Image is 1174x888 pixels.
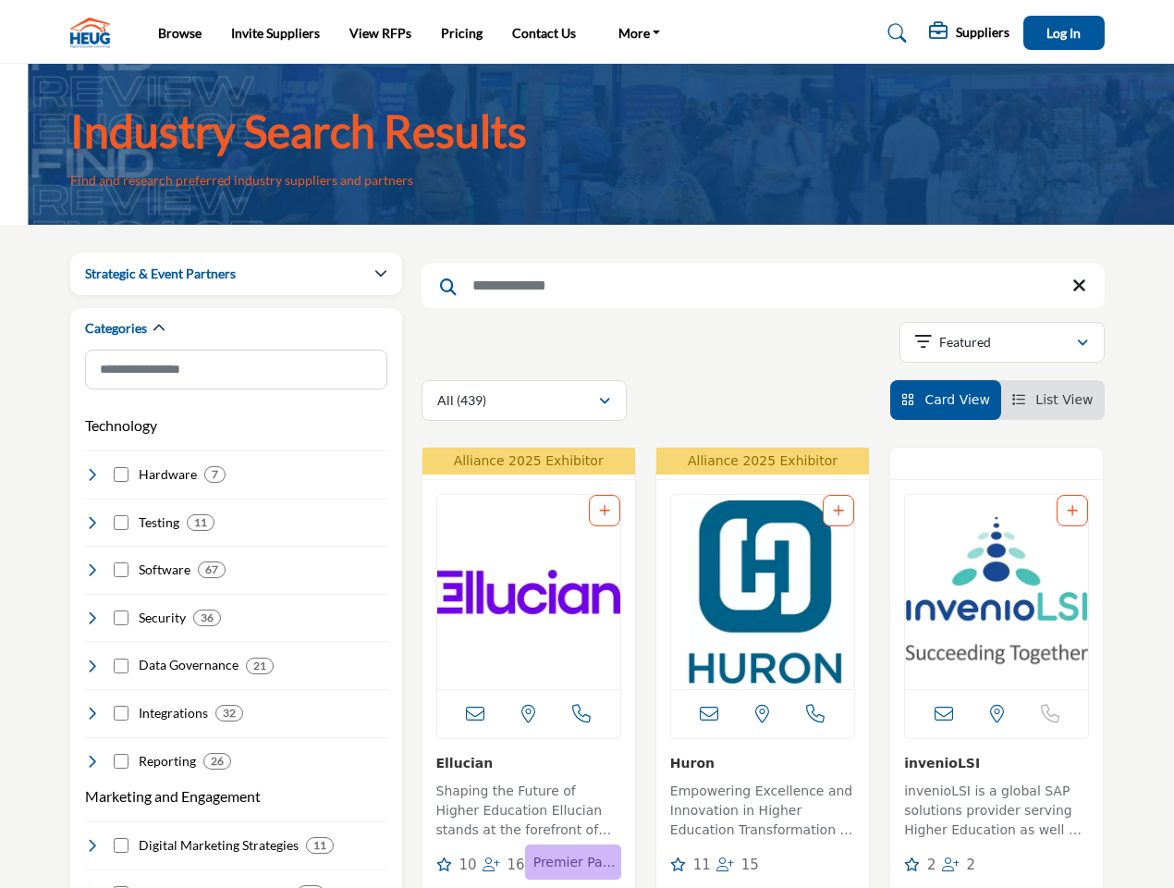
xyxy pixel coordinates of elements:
[671,495,854,689] a: Open Listing in new tab
[662,451,863,471] p: Alliance 2025 Exhibitor
[231,25,320,41] a: Invite Suppliers
[929,22,1009,44] div: Suppliers
[211,755,224,768] b: 26
[215,705,243,721] div: 32 Results For Integrations
[139,704,208,722] h4: Integrations: Seamless and efficient system integrations tailored for the educational domain, ens...
[349,25,411,41] a: View RFPs
[967,857,976,873] span: 2
[531,849,616,875] p: Premier Partner
[904,756,980,771] a: invenioLSI
[436,753,621,772] h3: Ellucian
[70,171,413,190] p: Find and research preferred industry suppliers and partners
[901,392,990,407] a: View Card
[924,392,989,407] span: Card View
[139,513,179,532] h4: Testing: Testing
[428,451,630,471] p: Alliance 2025 Exhibitor
[422,380,627,421] button: All (439)
[956,24,1009,41] h5: Suppliers
[459,857,476,873] span: 10
[927,857,936,873] span: 2
[741,857,759,873] span: 15
[114,515,128,530] input: Select Testing checkbox
[139,836,299,855] h4: Digital Marketing Strategies: Forward-thinking strategies tailored to promote institutional visib...
[436,857,452,871] i: Likes
[670,782,855,844] p: Empowering Excellence and Innovation in Higher Education Transformation In the realm of higher ed...
[306,837,334,854] div: 11 Results For Digital Marketing Strategies
[139,656,238,674] h4: Data Governance: Robust systems ensuring data accuracy, consistency, and security, upholding the ...
[693,857,711,873] span: 11
[437,391,486,410] p: All (439)
[436,777,621,844] a: Shaping the Future of Higher Education Ellucian stands at the forefront of higher education techn...
[114,838,128,853] input: Select Digital Marketing Strategies checkbox
[905,495,1088,689] a: Open Listing in new tab
[508,857,525,873] span: 16
[716,855,759,876] div: Followers
[85,319,147,338] h2: Categories
[904,857,920,871] i: Likes
[670,756,715,771] a: Huron
[246,658,274,674] div: 21 Results For Data Governance
[70,18,119,48] img: Site Logo
[599,503,610,518] a: Add To List
[905,495,1088,689] img: invenioLSI
[223,707,236,720] b: 32
[139,752,196,771] h4: Reporting: Dynamic tools that convert raw data into actionable insights, tailored to aid decision...
[670,857,686,871] i: Likes
[187,514,214,531] div: 11 Results For Testing
[158,25,202,41] a: Browse
[436,782,621,844] p: Shaping the Future of Higher Education Ellucian stands at the forefront of higher education techn...
[1023,16,1105,50] button: Log In
[114,754,128,769] input: Select Reporting checkbox
[1001,380,1105,420] li: List View
[904,753,1089,772] h3: invenioLSI
[198,561,226,578] div: 67 Results For Software
[1035,392,1093,407] span: List View
[85,414,157,437] button: Technology
[203,753,231,770] div: 26 Results For Reporting
[194,516,207,529] b: 11
[437,495,620,689] img: Ellucian
[70,103,527,160] h1: Industry Search Results
[483,855,525,876] div: Followers
[253,660,266,672] b: 21
[114,706,128,721] input: Select Integrations checkbox
[1046,25,1081,41] span: Log In
[437,495,620,689] a: Open Listing in new tab
[441,25,483,41] a: Pricing
[605,20,674,46] a: More
[313,839,326,852] b: 11
[833,503,844,518] a: Add To List
[939,333,991,351] p: Featured
[201,611,214,624] b: 36
[139,561,190,579] h4: Software: Software solutions
[139,609,186,627] h4: Security: Cutting-edge solutions ensuring the utmost protection of institutional data, preserving...
[139,465,197,484] h4: Hardware: Hardware Solutions
[114,562,128,577] input: Select Software checkbox
[114,467,128,482] input: Select Hardware checkbox
[890,380,1001,420] li: Card View
[114,610,128,625] input: Select Security checkbox
[904,782,1089,844] p: invenioLSI is a global SAP solutions provider serving Higher Education as well as offering specia...
[205,563,218,576] b: 67
[114,659,128,673] input: Select Data Governance checkbox
[512,25,576,41] a: Contact Us
[899,322,1105,363] button: Featured
[193,610,221,626] div: 36 Results For Security
[671,495,854,689] img: Huron
[204,466,226,483] div: 7 Results For Hardware
[85,265,236,283] h2: Strategic & Event Partners
[670,777,855,844] a: Empowering Excellence and Innovation in Higher Education Transformation In the realm of higher ed...
[212,468,218,481] b: 7
[1012,392,1094,407] a: View List
[1067,503,1078,518] a: Add To List
[870,18,919,48] a: Search
[436,756,494,771] a: Ellucian
[670,753,855,772] h3: Huron
[942,855,976,876] div: Followers
[422,264,1105,308] input: Search Keyword
[904,777,1089,844] a: invenioLSI is a global SAP solutions provider serving Higher Education as well as offering specia...
[85,350,387,389] input: Search Category
[85,785,261,808] button: Marketing and Engagement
